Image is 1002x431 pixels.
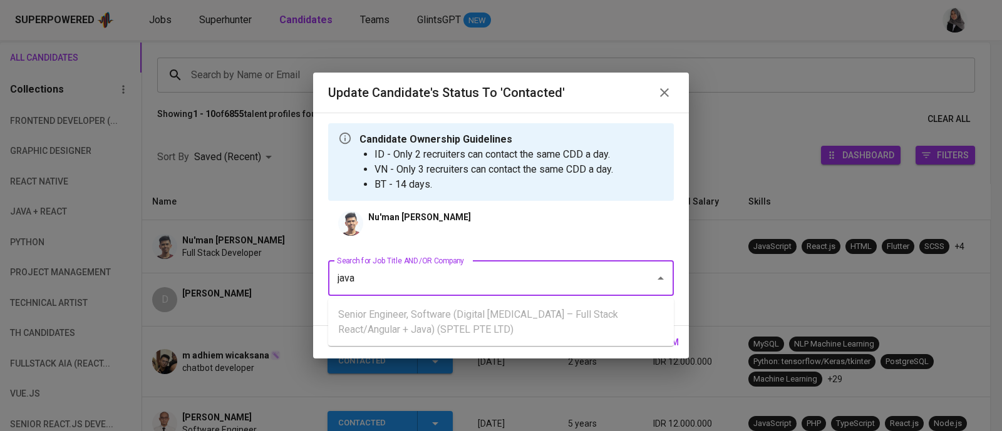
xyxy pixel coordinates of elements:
[652,270,669,287] button: Close
[368,211,471,223] p: Nu'man [PERSON_NAME]
[338,211,363,236] img: add219c80fa3cb68b00ecd2813e7e1be.png
[359,132,613,147] p: Candidate Ownership Guidelines
[328,83,565,103] h6: Update Candidate's Status to 'Contacted'
[374,177,613,192] li: BT - 14 days.
[374,147,613,162] li: ID - Only 2 recruiters can contact the same CDD a day.
[374,162,613,177] li: VN - Only 3 recruiters can contact the same CDD a day.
